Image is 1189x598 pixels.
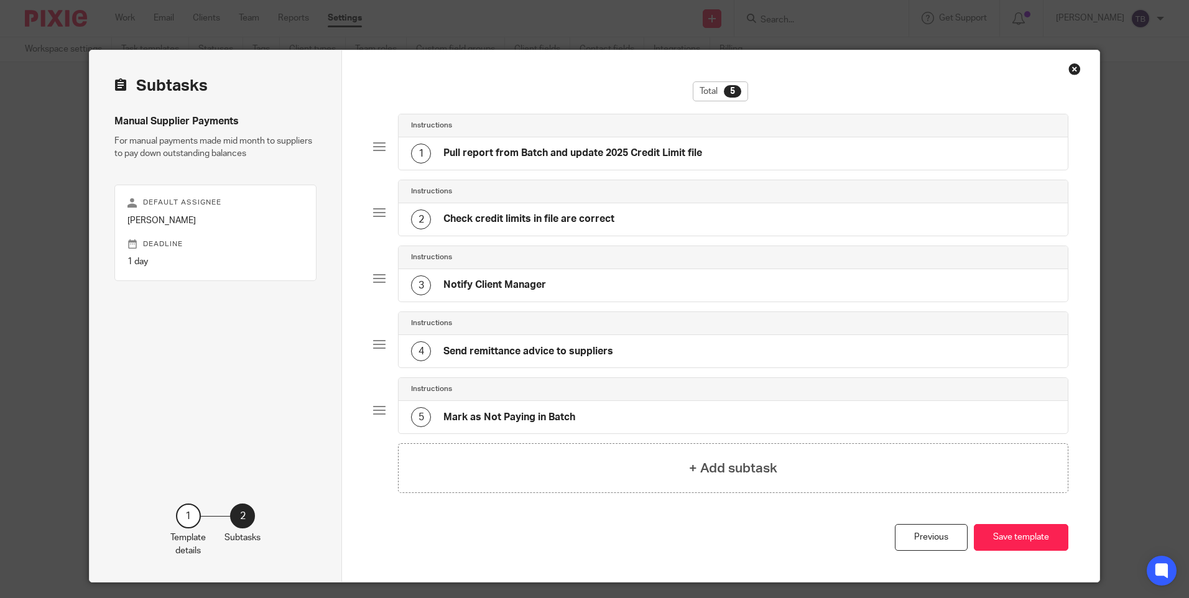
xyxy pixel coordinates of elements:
h4: Instructions [411,186,452,196]
div: Close this dialog window [1068,63,1081,75]
div: 4 [411,341,431,361]
div: 3 [411,275,431,295]
p: For manual payments made mid month to suppliers to pay down outstanding balances [114,135,317,160]
p: Subtasks [224,531,261,544]
h2: Subtasks [114,75,208,96]
h4: + Add subtask [689,459,777,478]
div: 2 [411,209,431,229]
div: 1 [411,144,431,163]
h4: Notify Client Manager [443,278,546,292]
h4: Mark as Not Paying in Batch [443,411,575,424]
h4: Manual Supplier Payments [114,115,317,128]
h4: Pull report from Batch and update 2025 Credit Limit file [443,147,702,160]
h4: Check credit limits in file are correct [443,213,614,226]
p: Default assignee [127,198,303,208]
div: Previous [895,524,968,551]
p: Template details [170,531,206,557]
div: 5 [724,85,741,98]
div: 2 [230,504,255,528]
p: 1 day [127,255,303,268]
h4: Instructions [411,252,452,262]
h4: Instructions [411,121,452,131]
div: Total [693,81,748,101]
p: Deadline [127,239,303,249]
div: 5 [411,407,431,427]
div: 1 [176,504,201,528]
h4: Instructions [411,384,452,394]
button: Save template [974,524,1068,551]
h4: Instructions [411,318,452,328]
p: [PERSON_NAME] [127,214,303,227]
h4: Send remittance advice to suppliers [443,345,613,358]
